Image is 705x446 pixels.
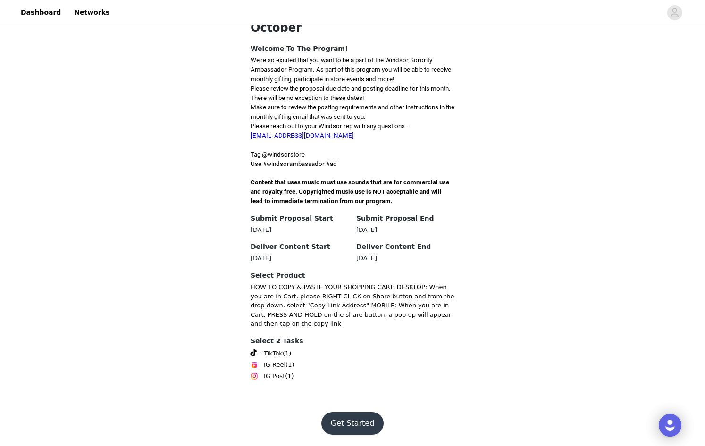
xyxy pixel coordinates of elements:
[264,372,285,381] span: IG Post
[251,104,454,120] span: Make sure to review the posting requirements and other instructions in the monthly gifting email ...
[251,151,305,158] span: Tag @windsorstore
[356,242,454,252] h4: Deliver Content End
[356,254,454,263] div: [DATE]
[251,282,454,329] p: HOW TO COPY & PASTE YOUR SHOPPING CART: DESKTOP: When you are in Cart, please RIGHT CLICK on Shar...
[356,214,454,223] h4: Submit Proposal End
[251,85,451,101] span: Please review the proposal due date and posting deadline for this month. There will be no excepti...
[285,372,294,381] span: (1)
[264,360,285,370] span: IG Reel
[251,123,408,139] span: Please reach out to your Windsor rep with any questions -
[251,271,454,281] h4: Select Product
[251,336,454,346] h4: Select 2 Tasks
[285,360,294,370] span: (1)
[251,160,337,167] span: Use #windsorambassador #ad
[68,2,115,23] a: Networks
[356,225,454,235] div: [DATE]
[251,179,451,205] span: Content that uses music must use sounds that are for commercial use and royalty free. Copyrighted...
[670,5,679,20] div: avatar
[321,412,384,435] button: Get Started
[251,372,258,380] img: Instagram Icon
[251,132,354,139] a: [EMAIL_ADDRESS][DOMAIN_NAME]
[251,225,349,235] div: [DATE]
[251,361,258,369] img: Instagram Reels Icon
[15,2,67,23] a: Dashboard
[659,414,681,437] div: Open Intercom Messenger
[251,242,349,252] h4: Deliver Content Start
[251,44,454,54] h4: Welcome To The Program!
[264,349,283,358] span: TikTok
[251,57,451,83] span: We're so excited that you want to be a part of the Windsor Sorority Ambassador Program. As part o...
[283,349,291,358] span: (1)
[251,214,349,223] h4: Submit Proposal Start
[251,254,349,263] div: [DATE]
